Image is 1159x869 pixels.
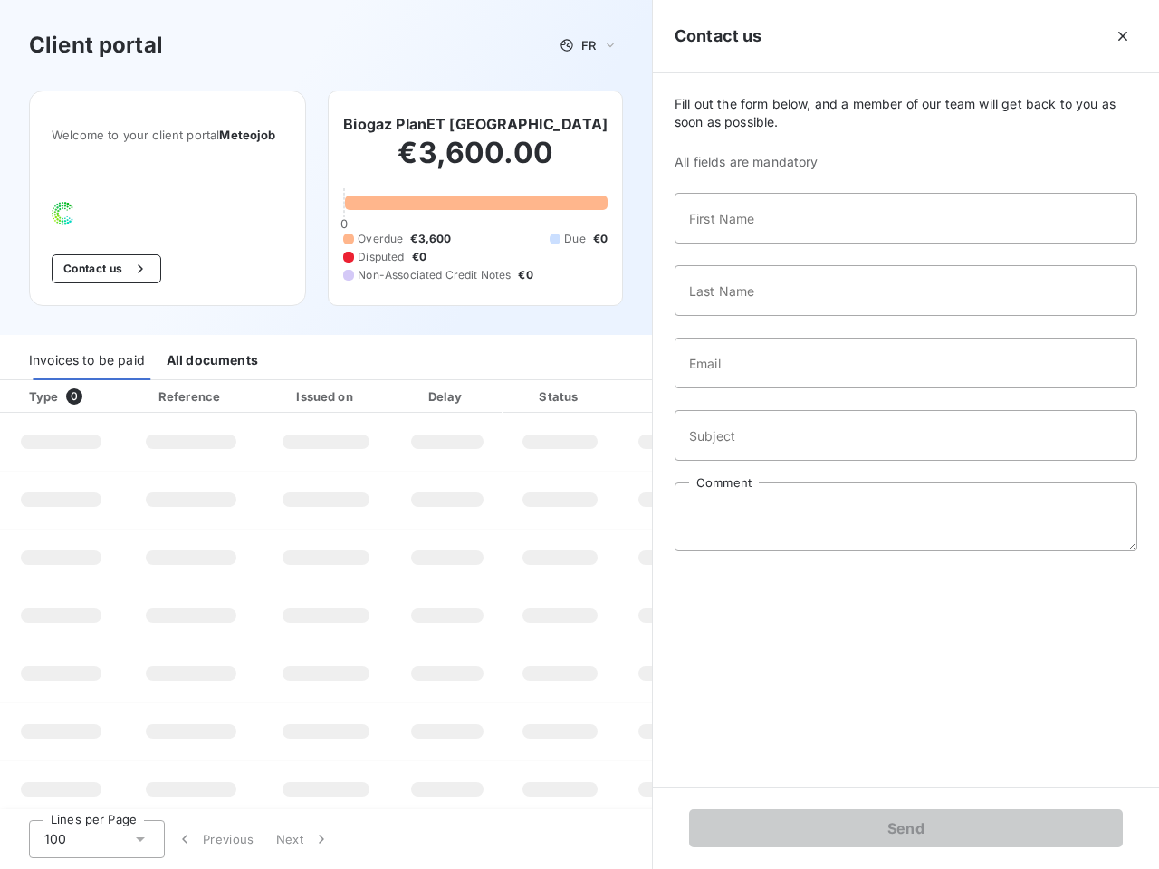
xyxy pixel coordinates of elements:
h2: €3,600.00 [343,135,608,189]
input: placeholder [675,338,1137,388]
span: Welcome to your client portal [52,128,283,142]
span: 0 [340,216,348,231]
span: €0 [593,231,608,247]
span: Fill out the form below, and a member of our team will get back to you as soon as possible. [675,95,1137,131]
span: 100 [44,830,66,848]
h5: Contact us [675,24,762,49]
span: Non-Associated Credit Notes [358,267,511,283]
div: Type [18,387,119,406]
div: All documents [167,342,258,380]
span: €0 [412,249,426,265]
span: €0 [518,267,532,283]
span: 0 [66,388,82,405]
button: Contact us [52,254,161,283]
input: placeholder [675,265,1137,316]
button: Send [689,809,1123,847]
input: placeholder [675,193,1137,244]
span: Due [564,231,585,247]
div: Delay [396,387,499,406]
div: Reference [158,389,220,404]
span: FR [581,38,596,53]
img: Company logo [52,202,168,225]
span: Disputed [358,249,404,265]
span: All fields are mandatory [675,153,1137,171]
h3: Client portal [29,29,163,62]
input: placeholder [675,410,1137,461]
div: Issued on [263,387,388,406]
button: Previous [165,820,265,858]
div: Status [506,387,614,406]
button: Next [265,820,341,858]
span: Overdue [358,231,403,247]
span: Meteojob [219,128,275,142]
div: Amount [621,387,737,406]
div: Invoices to be paid [29,342,145,380]
h6: Biogaz PlanET [GEOGRAPHIC_DATA] [343,113,608,135]
span: €3,600 [410,231,451,247]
